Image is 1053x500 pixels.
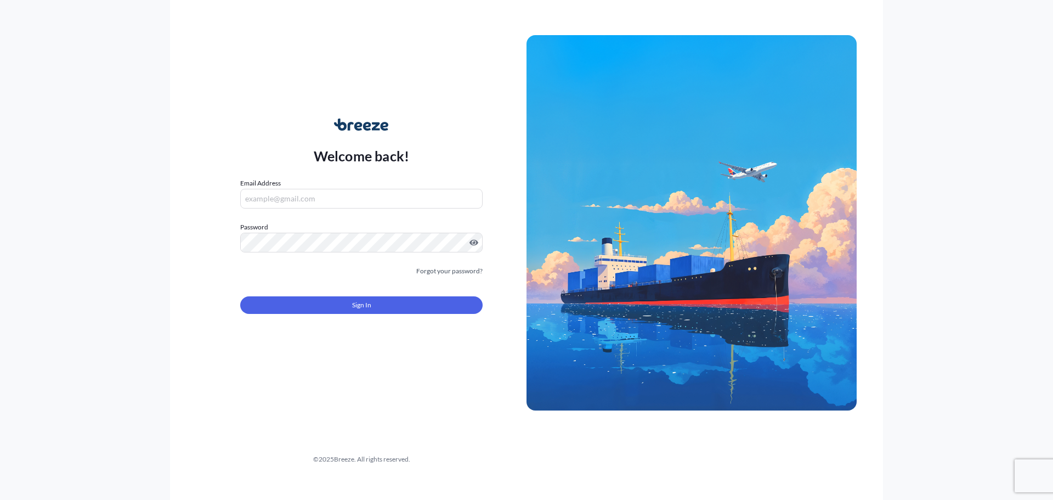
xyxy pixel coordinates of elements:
label: Email Address [240,178,281,189]
a: Forgot your password? [416,266,483,277]
p: Welcome back! [314,147,410,165]
input: example@gmail.com [240,189,483,209]
label: Password [240,222,483,233]
img: Ship illustration [526,35,857,411]
button: Show password [469,238,478,247]
button: Sign In [240,296,483,314]
span: Sign In [352,300,371,311]
div: © 2025 Breeze. All rights reserved. [196,454,526,465]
